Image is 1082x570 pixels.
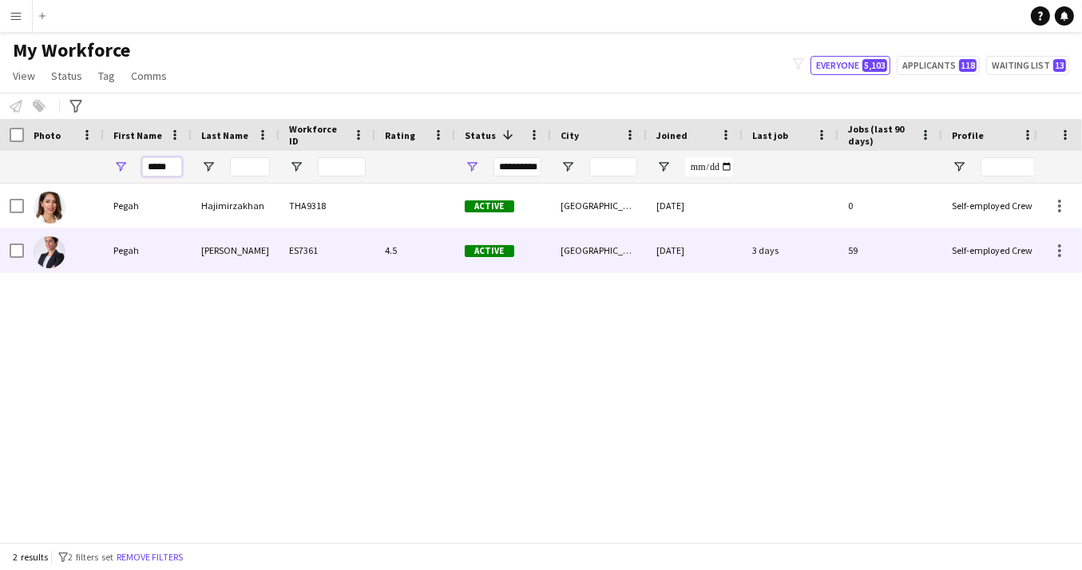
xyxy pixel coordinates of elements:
[561,160,575,174] button: Open Filter Menu
[551,228,647,272] div: [GEOGRAPHIC_DATA]
[68,551,113,563] span: 2 filters set
[13,38,130,62] span: My Workforce
[959,59,977,72] span: 118
[6,65,42,86] a: View
[465,245,514,257] span: Active
[125,65,173,86] a: Comms
[113,129,162,141] span: First Name
[1053,59,1066,72] span: 13
[551,184,647,228] div: [GEOGRAPHIC_DATA]
[848,123,914,147] span: Jobs (last 90 days)
[647,228,743,272] div: [DATE]
[862,59,887,72] span: 5,103
[113,160,128,174] button: Open Filter Menu
[142,157,182,176] input: First Name Filter Input
[279,184,375,228] div: THA9318
[34,129,61,141] span: Photo
[45,65,89,86] a: Status
[92,65,121,86] a: Tag
[656,160,671,174] button: Open Filter Menu
[98,69,115,83] span: Tag
[743,228,838,272] div: 3 days
[104,184,192,228] div: Pegah
[279,228,375,272] div: ES7361
[685,157,733,176] input: Joined Filter Input
[318,157,366,176] input: Workforce ID Filter Input
[192,228,279,272] div: [PERSON_NAME]
[952,129,984,141] span: Profile
[952,160,966,174] button: Open Filter Menu
[838,228,942,272] div: 59
[51,69,82,83] span: Status
[561,129,579,141] span: City
[34,236,65,268] img: Pegah Safdari
[981,157,1035,176] input: Profile Filter Input
[942,228,1044,272] div: Self-employed Crew
[104,228,192,272] div: Pegah
[897,56,980,75] button: Applicants118
[986,56,1069,75] button: Waiting list13
[66,97,85,116] app-action-btn: Advanced filters
[385,129,415,141] span: Rating
[192,184,279,228] div: Hajimirzakhan
[13,69,35,83] span: View
[113,548,186,566] button: Remove filters
[131,69,167,83] span: Comms
[201,129,248,141] span: Last Name
[375,228,455,272] div: 4.5
[647,184,743,228] div: [DATE]
[811,56,890,75] button: Everyone5,103
[838,184,942,228] div: 0
[942,184,1044,228] div: Self-employed Crew
[465,200,514,212] span: Active
[34,192,65,224] img: Pegah Hajimirzakhan
[465,129,496,141] span: Status
[465,160,479,174] button: Open Filter Menu
[289,123,347,147] span: Workforce ID
[589,157,637,176] input: City Filter Input
[656,129,688,141] span: Joined
[289,160,303,174] button: Open Filter Menu
[230,157,270,176] input: Last Name Filter Input
[201,160,216,174] button: Open Filter Menu
[752,129,788,141] span: Last job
